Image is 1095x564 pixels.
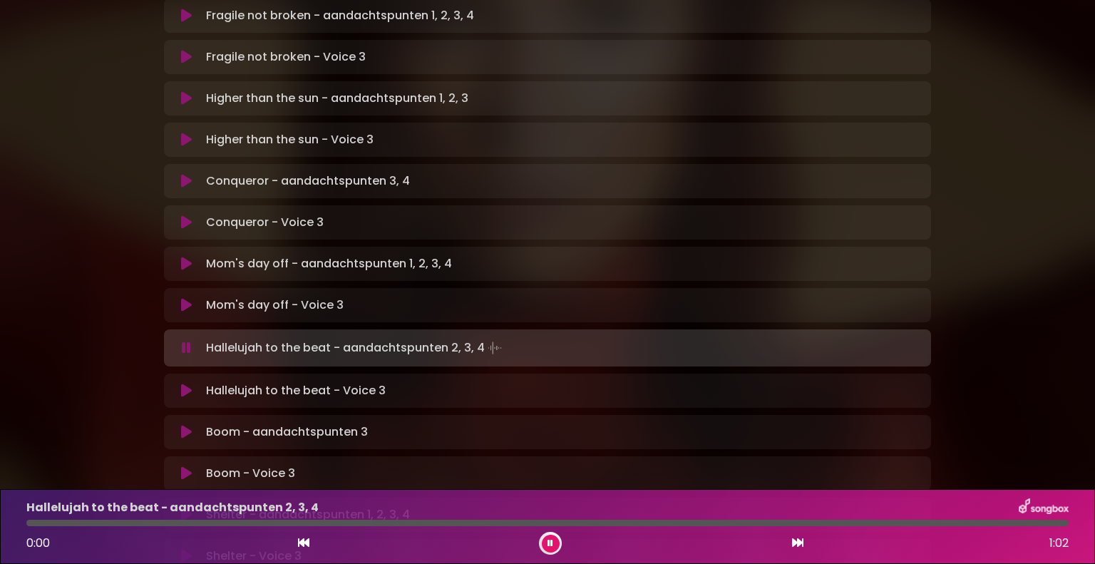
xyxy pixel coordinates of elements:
[206,173,410,190] p: Conqueror - aandachtspunten 3, 4
[485,338,505,358] img: waveform4.gif
[206,90,468,107] p: Higher than the sun - aandachtspunten 1, 2, 3
[206,131,374,148] p: Higher than the sun - Voice 3
[206,48,366,66] p: Fragile not broken - Voice 3
[206,465,295,482] p: Boom - Voice 3
[206,424,368,441] p: Boom - aandachtspunten 3
[26,499,319,516] p: Hallelujah to the beat - aandachtspunten 2, 3, 4
[206,255,452,272] p: Mom's day off - aandachtspunten 1, 2, 3, 4
[26,535,50,551] span: 0:00
[206,382,386,399] p: Hallelujah to the beat - Voice 3
[1019,498,1069,517] img: songbox-logo-white.png
[206,214,324,231] p: Conqueror - Voice 3
[206,297,344,314] p: Mom's day off - Voice 3
[206,338,505,358] p: Hallelujah to the beat - aandachtspunten 2, 3, 4
[206,7,474,24] p: Fragile not broken - aandachtspunten 1, 2, 3, 4
[1049,535,1069,552] span: 1:02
